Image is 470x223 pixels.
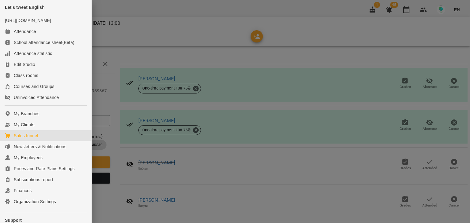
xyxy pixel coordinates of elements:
div: Sales funnel [14,133,38,139]
div: My Clients [14,122,34,128]
div: Courses and Groups [14,83,54,90]
div: Edit Studio [14,61,35,68]
a: [URL][DOMAIN_NAME] [5,18,51,23]
div: Finances [14,188,32,194]
span: Let's tweet English [5,5,45,10]
div: Class rooms [14,72,38,79]
div: Newsletters & Notifications [14,144,66,150]
div: School attendance sheet(Beta) [14,39,74,46]
div: My Branches [14,111,39,117]
div: Uninvoiced Attendance [14,94,59,101]
div: Prices and Rate Plans Settings [14,166,75,172]
div: Organization Settings [14,199,56,205]
div: Subscriptions report [14,177,53,183]
div: Attendance [14,28,36,35]
div: Attendance statistic [14,50,52,57]
div: My Employees [14,155,43,161]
